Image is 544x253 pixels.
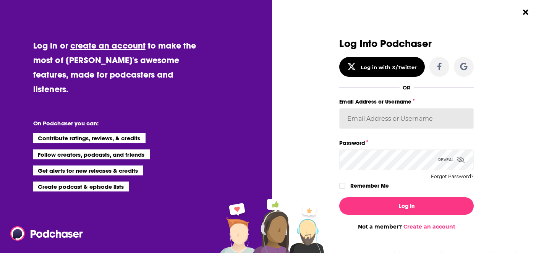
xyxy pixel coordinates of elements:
a: create an account [70,40,146,51]
button: Log In [339,197,474,215]
button: Log in with X/Twitter [339,57,425,77]
button: Forgot Password? [431,174,474,179]
div: Reveal [438,149,465,170]
button: Close Button [518,5,533,19]
label: Password [339,138,474,148]
li: Create podcast & episode lists [33,182,129,191]
h3: Log Into Podchaser [339,38,474,49]
div: OR [403,84,411,91]
div: Log in with X/Twitter [361,64,417,70]
input: Email Address or Username [339,108,474,129]
img: Podchaser - Follow, Share and Rate Podcasts [10,226,84,241]
li: On Podchaser you can: [33,120,186,127]
li: Follow creators, podcasts, and friends [33,149,150,159]
label: Remember Me [350,181,389,191]
div: Not a member? [339,223,474,230]
label: Email Address or Username [339,97,474,107]
a: Podchaser - Follow, Share and Rate Podcasts [10,226,78,241]
a: Create an account [403,223,455,230]
li: Contribute ratings, reviews, & credits [33,133,146,143]
li: Get alerts for new releases & credits [33,165,143,175]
